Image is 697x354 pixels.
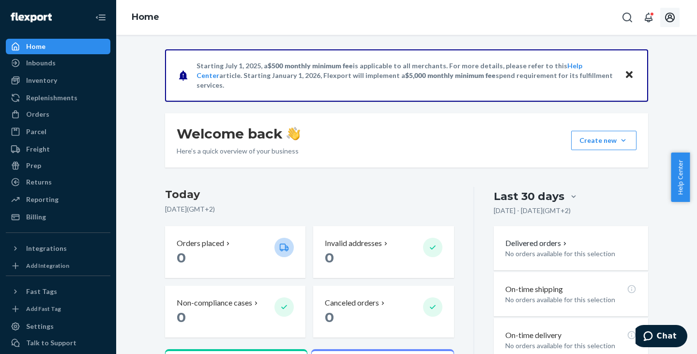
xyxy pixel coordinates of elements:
div: Returns [26,177,52,187]
h3: Today [165,187,454,202]
a: Inbounds [6,55,110,71]
button: Open notifications [639,8,658,27]
h1: Welcome back [177,125,300,142]
p: Starting July 1, 2025, a is applicable to all merchants. For more details, please refer to this a... [197,61,615,90]
a: Replenishments [6,90,110,106]
div: Last 30 days [494,189,564,204]
div: Add Integration [26,262,69,270]
span: 0 [177,309,186,325]
a: Returns [6,174,110,190]
a: Reporting [6,192,110,207]
div: Settings [26,322,54,331]
button: Help Center [671,153,690,202]
button: Open account menu [660,8,680,27]
ol: breadcrumbs [124,3,167,31]
span: $500 monthly minimum fee [268,62,353,70]
button: Orders placed 0 [165,226,305,278]
a: Inventory [6,73,110,88]
button: Close Navigation [91,8,110,27]
button: Delivered orders [505,238,569,249]
button: Invalid addresses 0 [313,226,454,278]
div: Orders [26,109,49,119]
p: [DATE] ( GMT+2 ) [165,204,454,214]
button: Talk to Support [6,335,110,351]
span: 0 [325,249,334,266]
a: Parcel [6,124,110,139]
a: Add Fast Tag [6,303,110,315]
p: On-time shipping [505,284,563,295]
p: Non-compliance cases [177,297,252,308]
a: Home [132,12,159,22]
div: Inventory [26,76,57,85]
p: On-time delivery [505,330,561,341]
p: Here’s a quick overview of your business [177,146,300,156]
button: Fast Tags [6,284,110,299]
div: Fast Tags [26,287,57,296]
div: Inbounds [26,58,56,68]
span: 0 [325,309,334,325]
img: Flexport logo [11,13,52,22]
div: Freight [26,144,50,154]
button: Create new [571,131,636,150]
p: Orders placed [177,238,224,249]
a: Prep [6,158,110,173]
div: Integrations [26,244,67,253]
div: Add Fast Tag [26,305,61,313]
div: Replenishments [26,93,77,103]
p: No orders available for this selection [505,341,636,351]
button: Canceled orders 0 [313,286,454,338]
div: Reporting [26,195,59,204]
button: Non-compliance cases 0 [165,286,305,338]
button: Open Search Box [618,8,637,27]
p: Invalid addresses [325,238,382,249]
a: Home [6,39,110,54]
img: hand-wave emoji [287,127,300,140]
a: Billing [6,209,110,225]
p: Canceled orders [325,297,379,308]
div: Talk to Support [26,338,76,348]
button: Close [623,68,636,82]
div: Prep [26,161,41,170]
p: No orders available for this selection [505,249,636,259]
button: Integrations [6,241,110,256]
p: [DATE] - [DATE] ( GMT+2 ) [494,206,571,215]
span: 0 [177,249,186,266]
a: Orders [6,107,110,122]
div: Billing [26,212,46,222]
div: Parcel [26,127,46,137]
a: Settings [6,319,110,334]
iframe: Opens a widget where you can chat to one of our agents [636,325,687,349]
a: Add Integration [6,260,110,272]
span: $5,000 monthly minimum fee [405,71,496,79]
a: Freight [6,141,110,157]
div: Home [26,42,45,51]
p: No orders available for this selection [505,295,636,305]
